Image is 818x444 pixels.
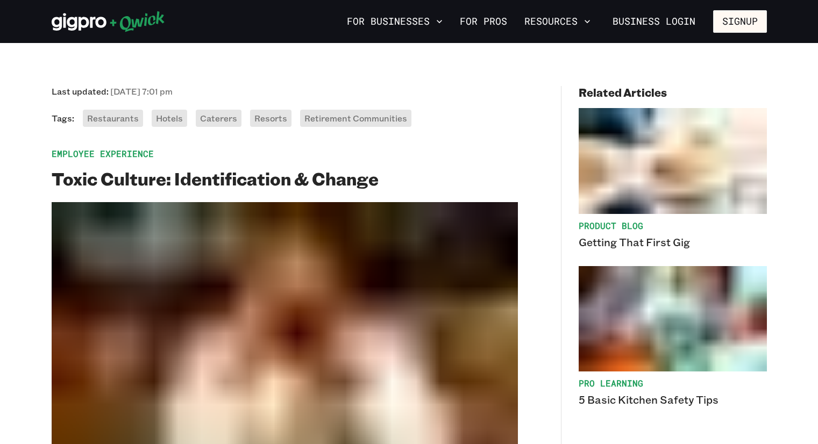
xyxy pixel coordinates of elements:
span: Pro Learning [579,378,767,389]
button: For Businesses [343,12,447,31]
p: Getting That First Gig [579,235,767,249]
span: Resorts [254,112,287,124]
p: 5 Basic Kitchen Safety Tips [579,393,767,406]
span: [DATE] 7:01 pm [110,85,173,97]
span: Retirement Communities [304,112,407,124]
span: Hotels [156,112,183,124]
a: Business Login [603,10,705,33]
span: Product Blog [579,220,767,231]
button: Resources [520,12,595,31]
span: Restaurants [87,112,139,124]
button: Signup [713,10,767,33]
span: Employee Experience [52,148,518,159]
h4: Related Articles [579,86,767,99]
span: Tags: [52,113,74,124]
a: For Pros [456,12,511,31]
a: Pro Learning5 Basic Kitchen Safety Tips [579,266,767,407]
span: Caterers [200,112,237,124]
a: Product BlogGetting That First Gig [579,108,767,249]
span: Last updated: [52,86,173,97]
h2: Toxic Culture: Identification & Change [52,168,518,189]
